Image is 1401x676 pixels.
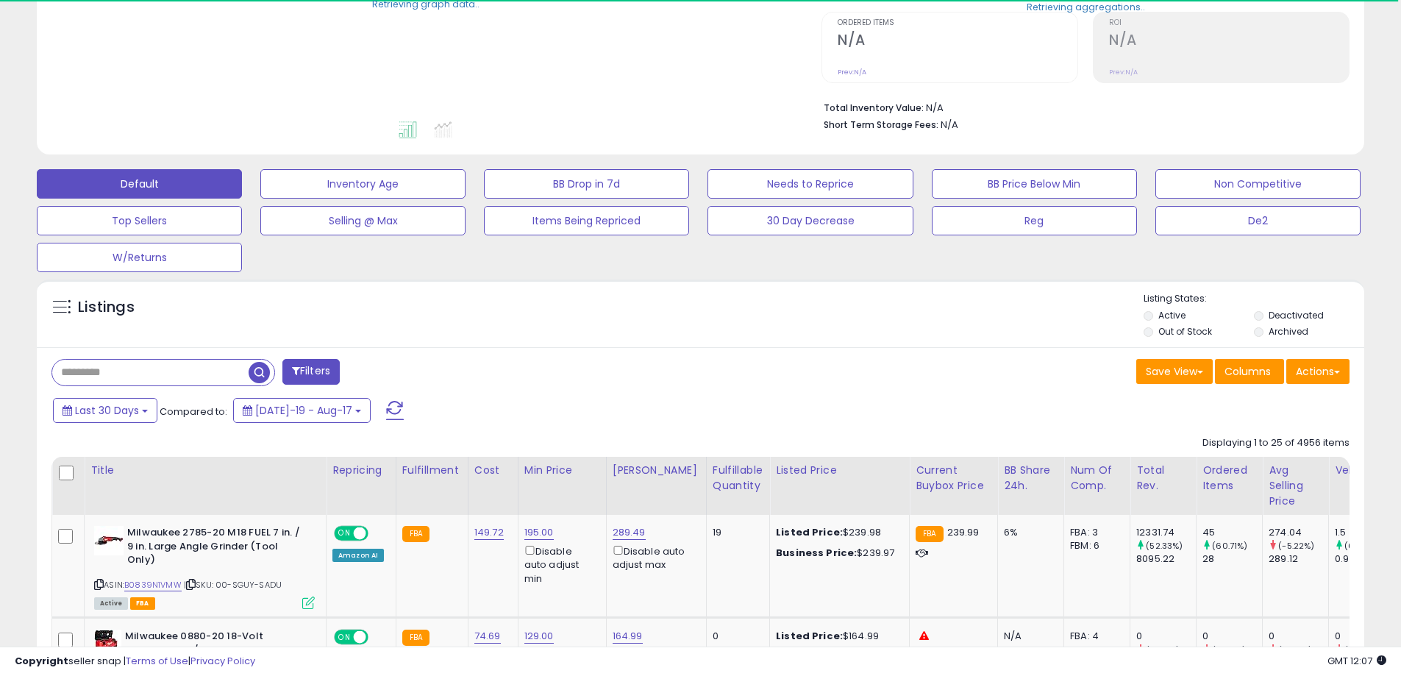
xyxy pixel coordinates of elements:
div: $164.99 [776,630,898,643]
div: 0.93 [1335,552,1394,566]
span: OFF [366,527,390,540]
div: Current Buybox Price [916,463,991,494]
div: 8095.22 [1136,552,1196,566]
div: Velocity [1335,463,1388,478]
div: ASIN: [94,526,315,608]
span: 239.99 [947,525,980,539]
small: FBA [402,630,429,646]
button: Default [37,169,242,199]
button: 30 Day Decrease [707,206,913,235]
label: Active [1158,309,1186,321]
label: Out of Stock [1158,325,1212,338]
span: | SKU: 00-SGUY-SADU [184,579,282,591]
div: 289.12 [1269,552,1328,566]
small: (52.33%) [1146,540,1183,552]
span: Compared to: [160,405,227,419]
div: 274.04 [1269,526,1328,539]
div: Ordered Items [1202,463,1256,494]
small: (-5.22%) [1278,540,1314,552]
div: FBA: 3 [1070,526,1119,539]
div: 1.5 [1335,526,1394,539]
a: Terms of Use [126,654,188,668]
div: 0 [1269,630,1328,643]
div: Title [90,463,320,478]
button: Last 30 Days [53,398,157,423]
div: Displaying 1 to 25 of 4956 items [1202,436,1350,450]
button: BB Price Below Min [932,169,1137,199]
div: Num of Comp. [1070,463,1124,494]
span: Last 30 Days [75,403,139,418]
b: Listed Price: [776,525,843,539]
span: [DATE]-19 - Aug-17 [255,403,352,418]
strong: Copyright [15,654,68,668]
div: 0 [1335,630,1394,643]
div: $239.98 [776,526,898,539]
div: Repricing [332,463,390,478]
img: 31V7je14OmL._SL40_.jpg [94,526,124,555]
button: De2 [1155,206,1361,235]
button: W/Returns [37,243,242,272]
span: 2025-09-17 12:07 GMT [1327,654,1386,668]
a: 195.00 [524,525,554,540]
div: Fulfillment [402,463,462,478]
a: Privacy Policy [190,654,255,668]
button: [DATE]-19 - Aug-17 [233,398,371,423]
p: Listing States: [1144,292,1364,306]
b: Milwaukee 2785-20 M18 FUEL 7 in. / 9 in. Large Angle Grinder (Tool Only) [127,526,306,571]
a: 164.99 [613,629,643,644]
span: Columns [1224,364,1271,379]
div: 0 [713,630,758,643]
div: 19 [713,526,758,539]
h5: Listings [78,297,135,318]
span: ON [335,527,354,540]
div: Fulfillable Quantity [713,463,763,494]
span: All listings currently available for purchase on Amazon [94,597,128,610]
div: 12331.74 [1136,526,1196,539]
div: [PERSON_NAME] [613,463,700,478]
div: Amazon AI [332,549,384,562]
button: Filters [282,359,340,385]
div: 0 [1202,630,1262,643]
a: 129.00 [524,629,554,644]
img: 41A9rX1B4bL._SL40_.jpg [94,630,121,659]
button: Save View [1136,359,1213,384]
small: (61.29%) [1344,540,1380,552]
div: 45 [1202,526,1262,539]
a: B0839N1VMW [124,579,182,591]
button: Reg [932,206,1137,235]
button: BB Drop in 7d [484,169,689,199]
div: N/A [1004,630,1052,643]
div: Avg Selling Price [1269,463,1322,509]
div: FBA: 4 [1070,630,1119,643]
div: Total Rev. [1136,463,1190,494]
button: Needs to Reprice [707,169,913,199]
b: Listed Price: [776,629,843,643]
span: FBA [130,597,155,610]
button: Items Being Repriced [484,206,689,235]
span: ON [335,631,354,644]
small: FBA [916,526,943,542]
div: 0 [1136,630,1196,643]
button: Columns [1215,359,1284,384]
div: Disable auto adjust max [613,543,695,572]
button: Actions [1286,359,1350,384]
button: Selling @ Max [260,206,466,235]
div: FBM: 6 [1070,539,1119,552]
b: Business Price: [776,546,857,560]
div: seller snap | | [15,655,255,669]
a: 289.49 [613,525,646,540]
a: 149.72 [474,525,504,540]
a: 74.69 [474,629,501,644]
button: Non Competitive [1155,169,1361,199]
b: Milwaukee 0880-20 18-Volt Cordless Wet/Dry Vacuum, Red [125,630,304,661]
label: Archived [1269,325,1308,338]
small: (60.71%) [1212,540,1247,552]
div: Min Price [524,463,600,478]
button: Inventory Age [260,169,466,199]
div: Disable auto adjust min [524,543,595,586]
div: 28 [1202,552,1262,566]
label: Deactivated [1269,309,1324,321]
div: 6% [1004,526,1052,539]
div: Cost [474,463,512,478]
button: Top Sellers [37,206,242,235]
